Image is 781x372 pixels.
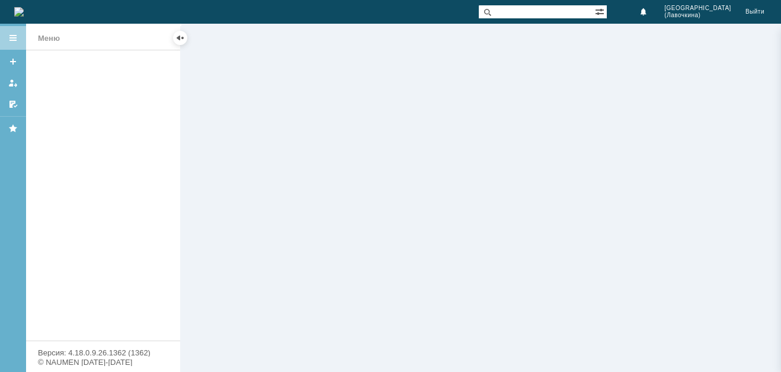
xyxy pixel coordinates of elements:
a: Перейти на домашнюю страницу [14,7,24,17]
span: [GEOGRAPHIC_DATA] [664,5,731,12]
span: Расширенный поиск [595,5,607,17]
div: Версия: 4.18.0.9.26.1362 (1362) [38,349,168,357]
img: logo [14,7,24,17]
div: Меню [38,31,60,46]
div: Скрыть меню [173,31,187,45]
span: (Лавочкина) [664,12,731,19]
div: © NAUMEN [DATE]-[DATE] [38,358,168,366]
